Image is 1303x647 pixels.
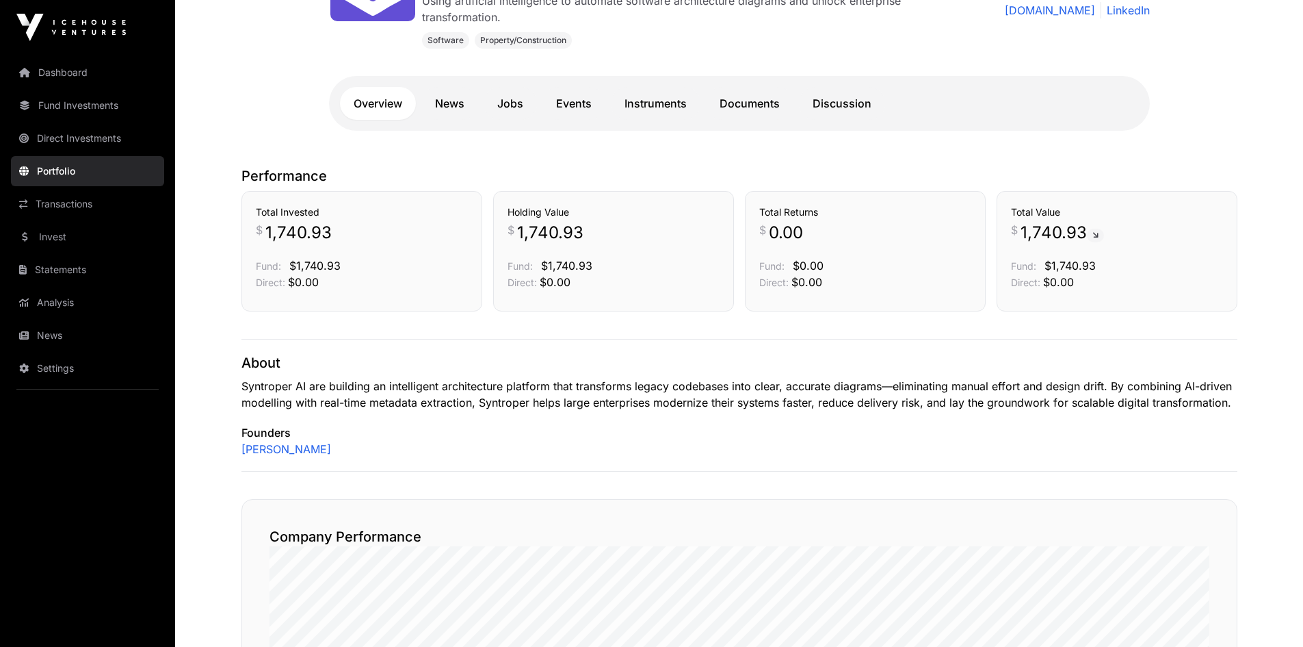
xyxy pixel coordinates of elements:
[340,87,416,120] a: Overview
[241,353,1237,372] p: About
[759,277,789,288] span: Direct:
[759,260,785,272] span: Fund:
[759,205,971,219] h3: Total Returns
[508,277,537,288] span: Direct:
[241,424,1237,441] p: Founders
[11,90,164,120] a: Fund Investments
[484,87,537,120] a: Jobs
[759,222,766,238] span: $
[289,259,341,272] span: $1,740.93
[269,527,1209,546] h2: Company Performance
[427,35,464,46] span: Software
[11,222,164,252] a: Invest
[241,378,1237,411] p: Syntroper AI are building an intelligent architecture platform that transforms legacy codebases i...
[508,260,533,272] span: Fund:
[340,87,1139,120] nav: Tabs
[256,260,281,272] span: Fund:
[540,275,570,289] span: $0.00
[288,275,319,289] span: $0.00
[1021,222,1104,244] span: 1,740.93
[241,166,1237,186] p: Performance
[265,222,332,244] span: 1,740.93
[11,189,164,219] a: Transactions
[1011,205,1223,219] h3: Total Value
[1011,222,1018,238] span: $
[791,275,822,289] span: $0.00
[517,222,583,244] span: 1,740.93
[799,87,885,120] a: Discussion
[508,222,514,238] span: $
[256,222,263,238] span: $
[508,205,720,219] h3: Holding Value
[421,87,478,120] a: News
[769,222,803,244] span: 0.00
[480,35,566,46] span: Property/Construction
[1011,260,1036,272] span: Fund:
[1235,581,1303,647] iframe: Chat Widget
[793,259,824,272] span: $0.00
[256,277,285,288] span: Direct:
[1011,277,1040,288] span: Direct:
[241,441,331,457] a: [PERSON_NAME]
[11,353,164,383] a: Settings
[256,205,468,219] h3: Total Invested
[1043,275,1074,289] span: $0.00
[611,87,700,120] a: Instruments
[542,87,605,120] a: Events
[11,156,164,186] a: Portfolio
[11,320,164,351] a: News
[16,14,126,41] img: Icehouse Ventures Logo
[541,259,592,272] span: $1,740.93
[11,255,164,285] a: Statements
[706,87,793,120] a: Documents
[11,288,164,318] a: Analysis
[11,58,164,88] a: Dashboard
[1005,2,1095,18] a: [DOMAIN_NAME]
[11,123,164,153] a: Direct Investments
[1101,2,1150,18] a: LinkedIn
[1044,259,1096,272] span: $1,740.93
